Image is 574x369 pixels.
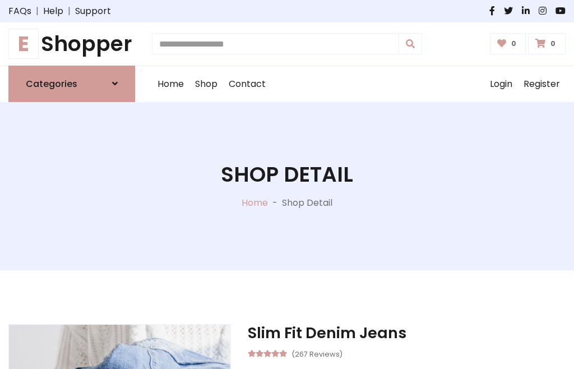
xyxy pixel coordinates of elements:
span: | [63,4,75,18]
span: E [8,29,39,59]
p: - [268,196,282,210]
a: Home [242,196,268,209]
span: | [31,4,43,18]
p: Shop Detail [282,196,332,210]
a: EShopper [8,31,135,57]
span: 0 [548,39,558,49]
a: Help [43,4,63,18]
span: 0 [508,39,519,49]
a: 0 [490,33,526,54]
a: Home [152,66,189,102]
a: FAQs [8,4,31,18]
small: (267 Reviews) [291,347,342,360]
a: Register [518,66,566,102]
a: Support [75,4,111,18]
h1: Shop Detail [221,162,353,187]
a: Shop [189,66,223,102]
a: Login [484,66,518,102]
h1: Shopper [8,31,135,57]
a: Contact [223,66,271,102]
h6: Categories [26,79,77,89]
a: 0 [528,33,566,54]
h3: Slim Fit Denim Jeans [248,324,566,342]
a: Categories [8,66,135,102]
